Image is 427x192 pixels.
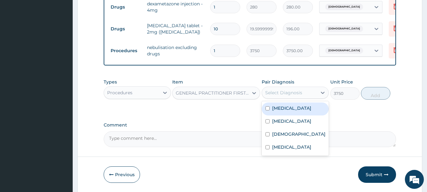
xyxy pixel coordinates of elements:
[104,79,117,85] label: Types
[104,166,140,183] button: Previous
[272,131,326,137] label: [DEMOGRAPHIC_DATA]
[144,19,207,38] td: [MEDICAL_DATA] tablet - 2mg ([MEDICAL_DATA])
[272,105,311,111] label: [MEDICAL_DATA]
[107,1,144,13] td: Drugs
[172,79,183,85] label: Item
[107,45,144,57] td: Procedures
[262,79,294,85] label: Pair Diagnosis
[265,90,302,96] div: Select Diagnosis
[12,32,26,47] img: d_794563401_company_1708531726252_794563401
[107,90,132,96] div: Procedures
[325,4,363,10] span: [DEMOGRAPHIC_DATA]
[330,79,353,85] label: Unit Price
[144,41,207,60] td: nebulisation excluding drugs
[33,35,106,44] div: Chat with us now
[272,118,311,124] label: [MEDICAL_DATA]
[107,23,144,35] td: Drugs
[37,56,87,120] span: We're online!
[3,126,120,148] textarea: Type your message and hit 'Enter'
[176,90,249,96] div: GENERAL PRACTITIONER FIRST OUTPATIENT CONSULTATION
[325,26,363,32] span: [DEMOGRAPHIC_DATA]
[272,144,311,150] label: [MEDICAL_DATA]
[325,47,363,54] span: [DEMOGRAPHIC_DATA]
[358,166,396,183] button: Submit
[361,87,390,100] button: Add
[104,122,396,128] label: Comment
[104,3,119,18] div: Minimize live chat window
